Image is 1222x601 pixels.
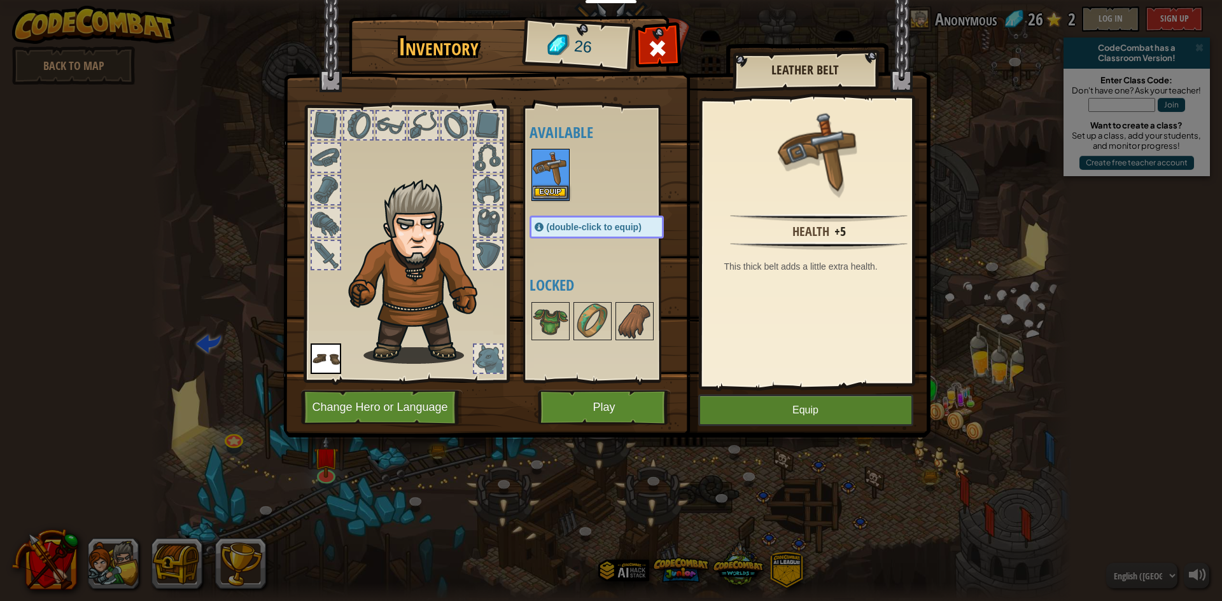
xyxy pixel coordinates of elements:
img: hr.png [730,214,907,222]
button: Equip [533,186,568,199]
span: (double-click to equip) [547,222,642,232]
img: portrait.png [311,343,341,374]
button: Equip [698,394,913,426]
button: Change Hero or Language [301,390,463,425]
div: Health [792,223,829,241]
button: Play [538,390,671,425]
img: portrait.png [778,109,860,192]
div: This thick belt adds a little extra health. [724,260,920,273]
h1: Inventory [358,34,520,60]
h4: Locked [530,277,689,293]
img: portrait.png [533,303,568,339]
div: +5 [834,223,846,241]
span: 26 [573,35,593,59]
img: portrait.png [617,303,652,339]
h4: Available [530,124,689,141]
img: hair_m2.png [342,179,498,364]
img: hr.png [730,242,907,250]
img: portrait.png [533,150,568,186]
h2: Leather Belt [745,63,865,77]
img: portrait.png [575,303,610,339]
